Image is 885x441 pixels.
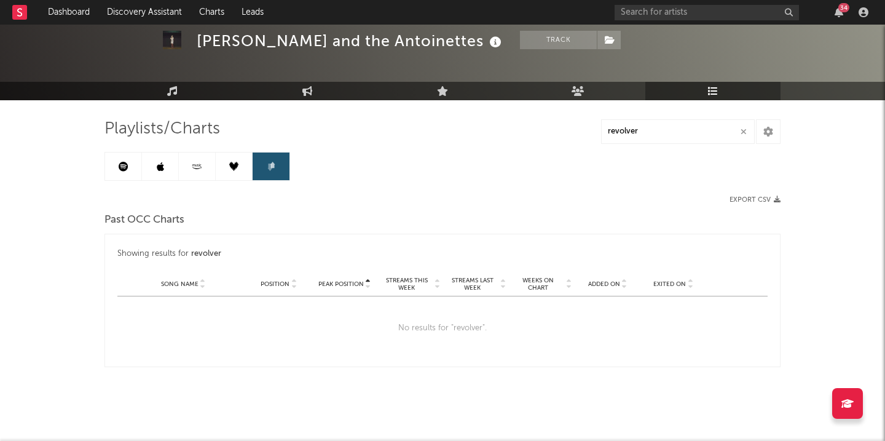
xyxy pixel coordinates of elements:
span: Position [261,280,289,288]
span: Added On [588,280,620,288]
div: 34 [838,3,849,12]
button: Track [520,31,597,49]
span: Song Name [161,280,199,288]
input: Search Playlists/Charts [601,119,755,144]
span: Exited On [653,280,686,288]
span: Peak Position [318,280,364,288]
span: Playlists/Charts [104,122,220,137]
span: Weeks on Chart [512,277,564,292]
div: [PERSON_NAME] and the Antoinettes [197,31,505,51]
div: revolver [191,247,221,261]
span: Streams This Week [380,277,433,292]
div: Showing results for [117,247,768,261]
button: 34 [835,7,843,17]
div: No results for " revolver ". [117,296,768,360]
span: Past OCC Charts [104,213,184,228]
button: Export CSV [730,196,781,204]
span: Streams Last Week [446,277,498,292]
input: Search for artists [615,5,799,20]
